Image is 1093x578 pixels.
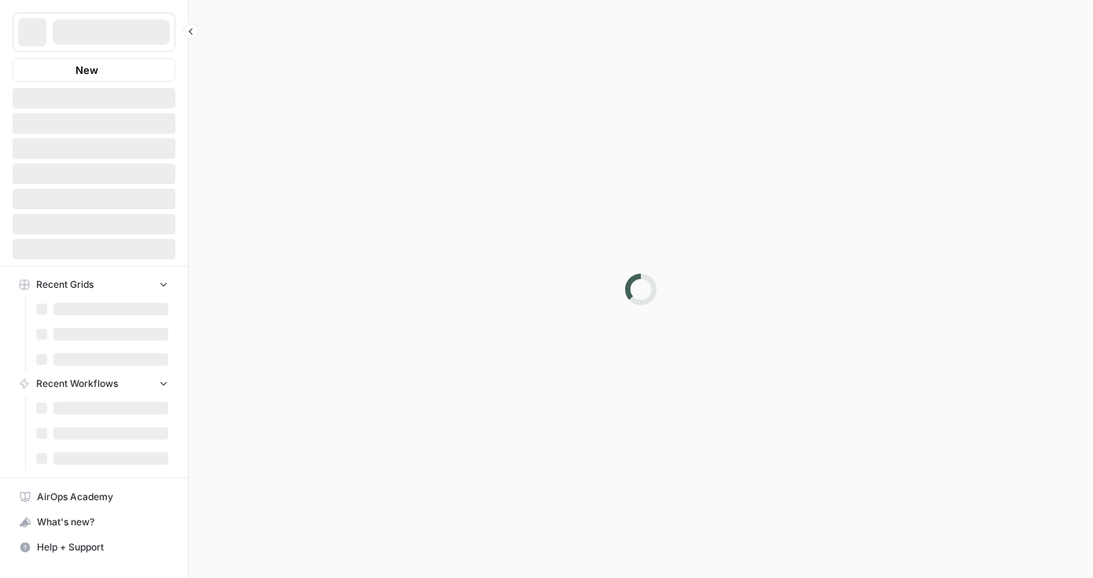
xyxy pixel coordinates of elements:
a: AirOps Academy [13,484,175,510]
button: New [13,58,175,82]
span: Recent Grids [36,278,94,292]
span: Recent Workflows [36,377,118,391]
button: What's new? [13,510,175,535]
span: Help + Support [37,540,168,554]
button: Recent Grids [13,273,175,296]
span: New [75,62,98,78]
button: Help + Support [13,535,175,560]
span: AirOps Academy [37,490,168,504]
div: What's new? [13,510,175,534]
button: Recent Workflows [13,372,175,396]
